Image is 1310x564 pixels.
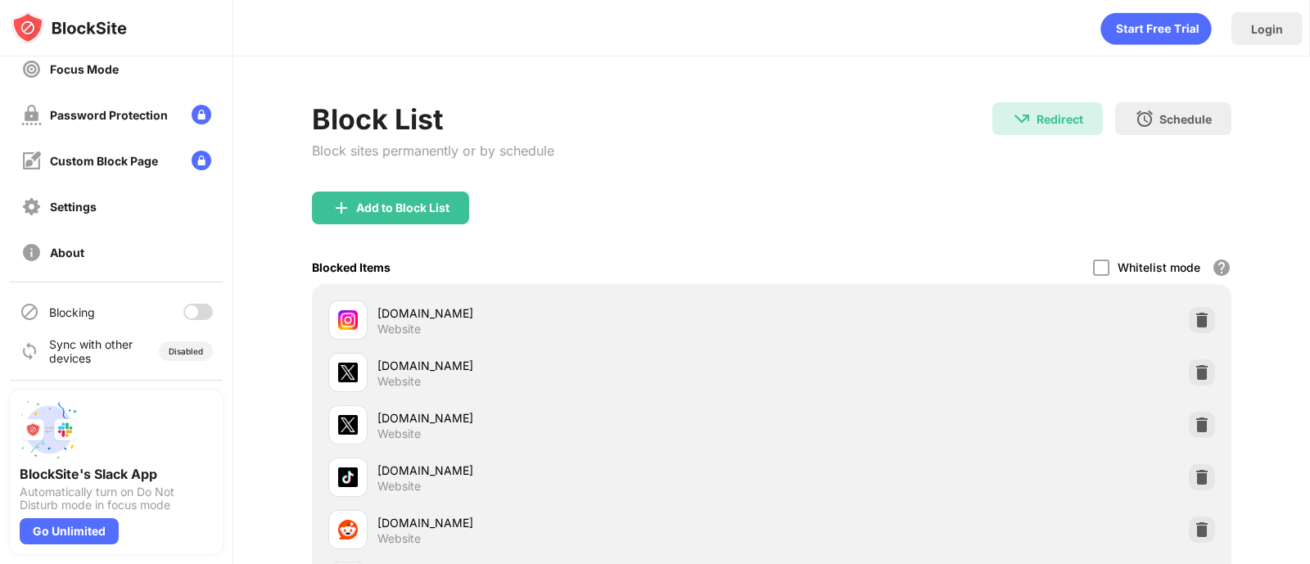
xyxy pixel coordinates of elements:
[21,196,42,217] img: settings-off.svg
[338,415,358,435] img: favicons
[50,108,168,122] div: Password Protection
[377,322,421,336] div: Website
[20,400,79,459] img: push-slack.svg
[377,514,772,531] div: [DOMAIN_NAME]
[21,242,42,263] img: about-off.svg
[192,151,211,170] img: lock-menu.svg
[377,479,421,494] div: Website
[50,154,158,168] div: Custom Block Page
[377,426,421,441] div: Website
[312,142,554,159] div: Block sites permanently or by schedule
[50,200,97,214] div: Settings
[338,363,358,382] img: favicons
[377,305,772,322] div: [DOMAIN_NAME]
[312,102,554,136] div: Block List
[20,302,39,322] img: blocking-icon.svg
[1100,12,1212,45] div: animation
[192,105,211,124] img: lock-menu.svg
[20,518,119,544] div: Go Unlimited
[49,305,95,319] div: Blocking
[338,467,358,487] img: favicons
[21,105,42,125] img: password-protection-off.svg
[377,409,772,426] div: [DOMAIN_NAME]
[1118,260,1200,274] div: Whitelist mode
[312,260,391,274] div: Blocked Items
[21,59,42,79] img: focus-off.svg
[169,346,203,356] div: Disabled
[1251,22,1283,36] div: Login
[20,341,39,361] img: sync-icon.svg
[356,201,449,214] div: Add to Block List
[20,485,213,512] div: Automatically turn on Do Not Disturb mode in focus mode
[377,462,772,479] div: [DOMAIN_NAME]
[50,246,84,259] div: About
[20,466,213,482] div: BlockSite's Slack App
[1159,112,1212,126] div: Schedule
[377,357,772,374] div: [DOMAIN_NAME]
[21,151,42,171] img: customize-block-page-off.svg
[49,337,133,365] div: Sync with other devices
[377,374,421,389] div: Website
[50,62,119,76] div: Focus Mode
[338,520,358,539] img: favicons
[1037,112,1083,126] div: Redirect
[338,310,358,330] img: favicons
[377,531,421,546] div: Website
[11,11,127,44] img: logo-blocksite.svg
